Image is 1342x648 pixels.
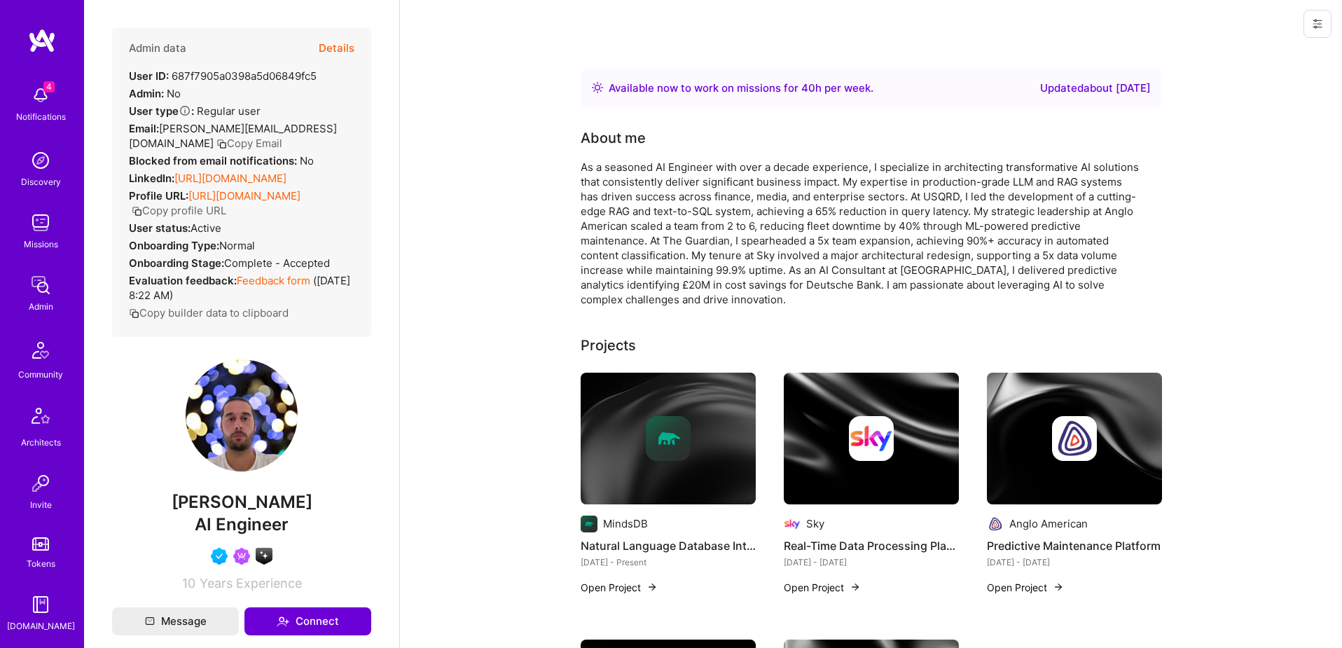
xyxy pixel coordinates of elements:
[129,153,314,168] div: No
[256,548,272,565] img: A.I. guild
[277,615,289,628] i: icon Connect
[24,237,58,251] div: Missions
[224,256,330,270] span: Complete - Accepted
[581,160,1141,307] div: As a seasoned AI Engineer with over a decade experience, I specialize in architecting transformat...
[29,299,53,314] div: Admin
[237,274,310,287] a: Feedback form
[129,122,159,135] strong: Email:
[129,273,354,303] div: ( [DATE] 8:22 AM )
[132,203,226,218] button: Copy profile URL
[987,373,1162,504] img: cover
[195,514,289,535] span: AI Engineer
[182,576,195,591] span: 10
[27,591,55,619] img: guide book
[200,576,302,591] span: Years Experience
[850,581,861,593] img: arrow-right
[646,416,691,461] img: Company logo
[24,333,57,367] img: Community
[581,580,658,595] button: Open Project
[129,87,164,100] strong: Admin:
[24,401,57,435] img: Architects
[129,104,194,118] strong: User type :
[849,416,894,461] img: Company logo
[27,209,55,237] img: teamwork
[21,435,61,450] div: Architects
[16,109,66,124] div: Notifications
[129,305,289,320] button: Copy builder data to clipboard
[784,555,959,570] div: [DATE] - [DATE]
[27,271,55,299] img: admin teamwork
[129,86,181,101] div: No
[609,80,873,97] div: Available now to work on missions for h per week .
[27,469,55,497] img: Invite
[191,221,221,235] span: Active
[112,607,239,635] button: Message
[603,516,648,531] div: MindsDB
[132,206,142,216] i: icon Copy
[129,42,186,55] h4: Admin data
[784,373,959,504] img: cover
[27,81,55,109] img: bell
[581,516,597,532] img: Company logo
[211,548,228,565] img: Vetted A.Teamer
[581,335,636,356] div: Projects
[129,172,174,185] strong: LinkedIn:
[129,274,237,287] strong: Evaluation feedback:
[7,619,75,633] div: [DOMAIN_NAME]
[18,367,63,382] div: Community
[233,548,250,565] img: Been on Mission
[28,28,56,53] img: logo
[129,104,261,118] div: Regular user
[219,239,255,252] span: normal
[784,516,801,532] img: Company logo
[216,136,282,151] button: Copy Email
[646,581,658,593] img: arrow-right
[987,580,1064,595] button: Open Project
[27,146,55,174] img: discovery
[581,373,756,504] img: cover
[129,69,169,83] strong: User ID:
[806,516,824,531] div: Sky
[319,28,354,69] button: Details
[581,127,646,149] div: About me
[129,256,224,270] strong: Onboarding Stage:
[1040,80,1151,97] div: Updated about [DATE]
[112,492,371,513] span: [PERSON_NAME]
[987,516,1004,532] img: Company logo
[174,172,286,185] a: [URL][DOMAIN_NAME]
[581,555,756,570] div: [DATE] - Present
[186,359,298,471] img: User Avatar
[129,239,219,252] strong: Onboarding Type:
[129,122,337,150] span: [PERSON_NAME][EMAIL_ADDRESS][DOMAIN_NAME]
[801,81,815,95] span: 40
[784,537,959,555] h4: Real-Time Data Processing Platform
[43,81,55,92] span: 4
[129,154,300,167] strong: Blocked from email notifications:
[129,221,191,235] strong: User status:
[188,189,300,202] a: [URL][DOMAIN_NAME]
[216,139,227,149] i: icon Copy
[27,556,55,571] div: Tokens
[1009,516,1088,531] div: Anglo American
[784,580,861,595] button: Open Project
[129,189,188,202] strong: Profile URL:
[1053,581,1064,593] img: arrow-right
[987,555,1162,570] div: [DATE] - [DATE]
[129,308,139,319] i: icon Copy
[592,82,603,93] img: Availability
[30,497,52,512] div: Invite
[145,616,155,626] i: icon Mail
[1052,416,1097,461] img: Company logo
[179,104,191,117] i: Help
[32,537,49,551] img: tokens
[244,607,371,635] button: Connect
[987,537,1162,555] h4: Predictive Maintenance Platform
[581,537,756,555] h4: Natural Language Database Interaction System
[21,174,61,189] div: Discovery
[129,69,317,83] div: 687f7905a0398a5d06849fc5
